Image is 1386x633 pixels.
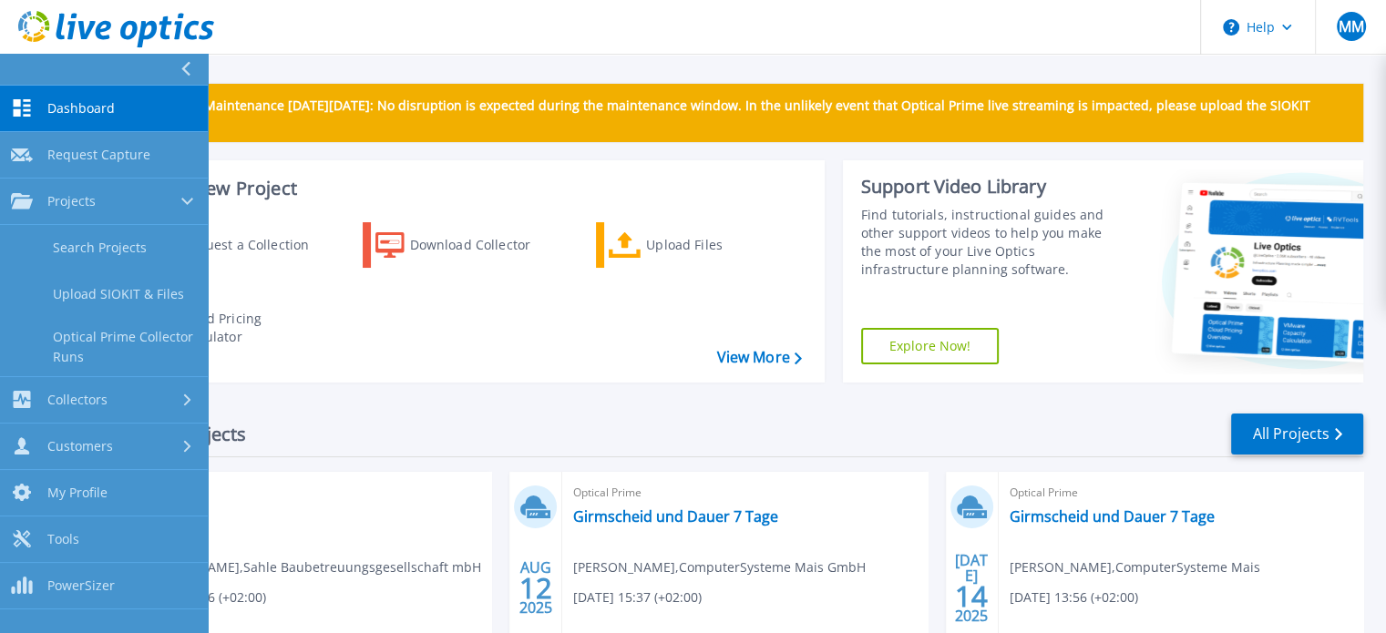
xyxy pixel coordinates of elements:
span: [PERSON_NAME] , Sahle Baubetreuungsgesellschaft mbH [138,557,481,577]
span: Optical Prime [573,483,916,503]
span: [DATE] 15:37 (+02:00) [573,587,702,607]
span: [DATE] 13:56 (+02:00) [1010,587,1138,607]
span: [PERSON_NAME] , ComputerSysteme Mais GmbH [573,557,866,577]
span: Request Capture [47,147,150,163]
a: View More [716,349,801,366]
a: Upload Files [596,222,799,268]
a: Cloud Pricing Calculator [129,305,333,351]
div: [DATE] 2025 [954,555,989,621]
span: PowerSizer [47,577,115,594]
span: My Profile [47,485,108,501]
span: MM [1338,19,1363,34]
span: [PERSON_NAME] , ComputerSysteme Mais [1010,557,1260,577]
div: Cloud Pricing Calculator [179,310,324,346]
a: Download Collector [363,222,566,268]
div: Upload Files [646,227,792,263]
div: Download Collector [410,227,556,263]
a: Girmscheid und Dauer 7 Tage [573,507,778,526]
h3: Start a New Project [129,179,801,199]
span: Projects [47,193,96,209]
span: Optical Prime [1010,483,1352,503]
span: 14 [955,588,988,604]
div: AUG 2025 [518,555,553,621]
span: Optical Prime [138,483,480,503]
span: Tools [47,531,79,547]
span: Collectors [47,392,108,408]
a: Explore Now! [861,328,1000,364]
a: Request a Collection [129,222,333,268]
a: All Projects [1231,413,1363,454]
a: Girmscheid und Dauer 7 Tage [1010,507,1215,526]
div: Find tutorials, instructional guides and other support videos to help you make the most of your L... [861,206,1123,279]
span: Dashboard [47,100,115,117]
span: 12 [519,580,552,596]
div: Support Video Library [861,175,1123,199]
div: Request a Collection [181,227,327,263]
p: Scheduled Maintenance [DATE][DATE]: No disruption is expected during the maintenance window. In t... [136,98,1349,128]
span: Customers [47,438,113,454]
